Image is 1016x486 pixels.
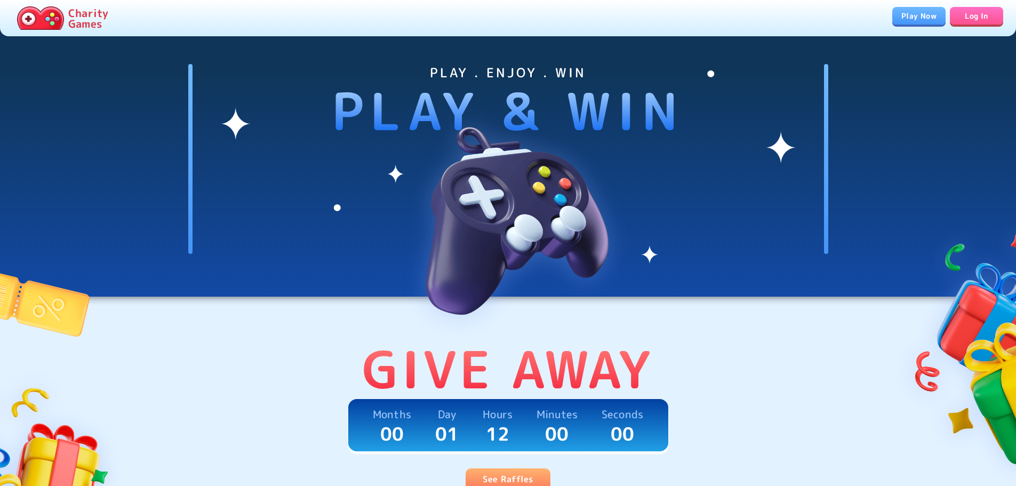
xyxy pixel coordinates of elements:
a: Charity Games [13,4,113,32]
p: 12 [486,423,510,445]
p: 00 [611,423,635,445]
a: Play Now [892,7,946,25]
p: Charity Games [68,7,108,29]
p: Months [373,405,411,423]
img: hero-image [375,81,642,348]
p: 00 [545,423,569,445]
a: Log In [950,7,1003,25]
p: 00 [380,423,404,445]
p: Seconds [602,405,643,423]
p: Minutes [537,405,578,423]
p: Give Away [362,339,654,399]
img: Charity.Games [17,6,64,30]
p: Day [438,405,455,423]
img: shines [220,64,796,271]
p: 01 [435,423,459,445]
a: Months00Day01Hours12Minutes00Seconds00 [348,399,668,451]
p: Hours [483,405,513,423]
